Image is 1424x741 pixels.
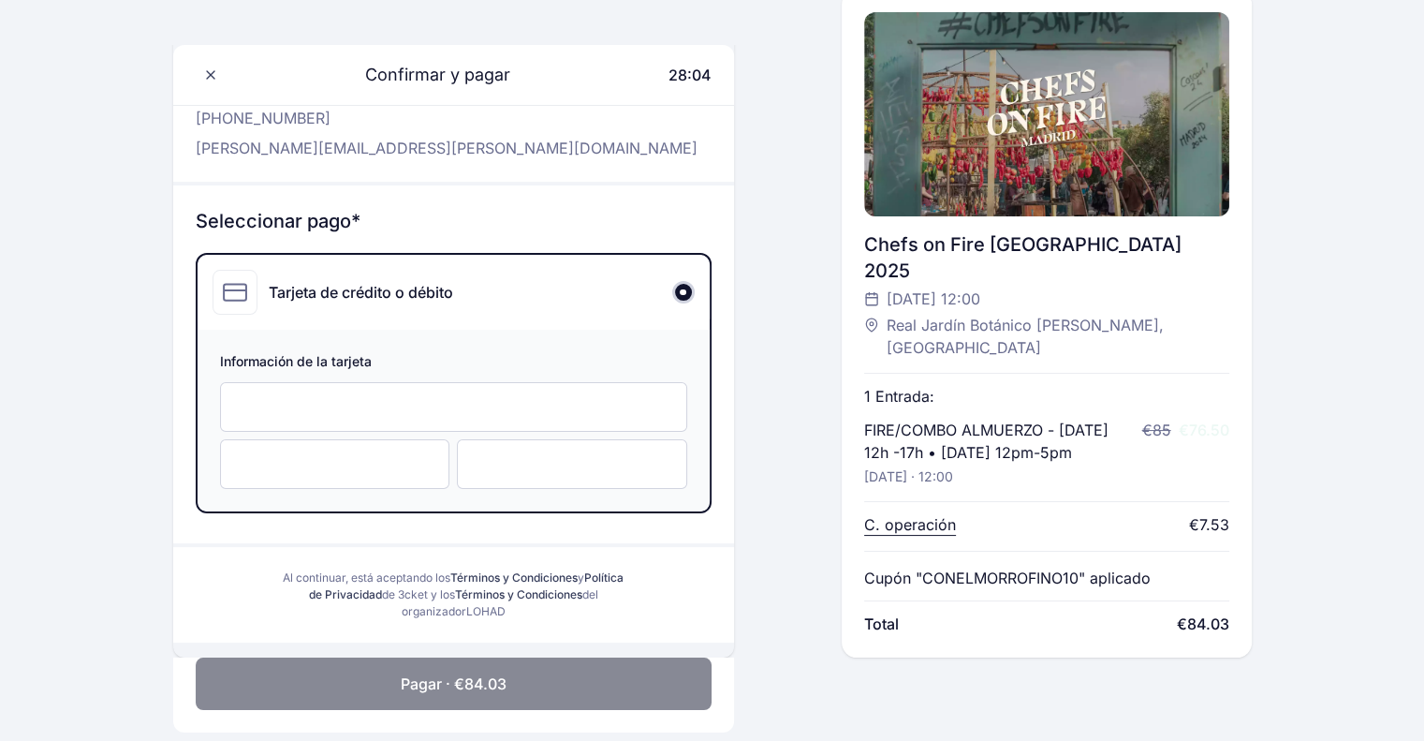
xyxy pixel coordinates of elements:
span: €84.03 [1177,613,1229,635]
p: C. operación [864,513,956,536]
span: 28:04 [668,66,712,84]
h3: Seleccionar pago* [196,208,712,234]
span: Real Jardín Botánico [PERSON_NAME], [GEOGRAPHIC_DATA] [887,314,1211,359]
a: Términos y Condiciones [455,587,582,601]
div: Al continuar, está aceptando los y de 3cket y los del organizador [278,570,629,620]
span: Información de la tarjeta [220,352,687,375]
span: Total [864,613,899,635]
span: €76.50 [1179,421,1229,439]
p: [DATE] · 12:00 [864,467,953,486]
button: Pagar · €84.03 [196,658,712,710]
div: €7.53 [1189,513,1229,536]
iframe: Secure card number input frame [240,398,668,416]
span: €85 [1142,421,1171,439]
div: Chefs on Fire [GEOGRAPHIC_DATA] 2025 [864,231,1229,284]
span: LOHAD [466,604,506,618]
p: [PERSON_NAME][EMAIL_ADDRESS][PERSON_NAME][DOMAIN_NAME] [196,137,697,159]
p: FIRE/COMBO ALMUERZO - [DATE] 12h -17h • [DATE] 12pm-5pm [864,419,1123,464]
iframe: Secure expiration date input frame [240,455,431,473]
span: Confirmar y pagar [343,62,510,88]
div: Tarjeta de crédito o débito [269,281,453,304]
p: [PHONE_NUMBER] [196,107,697,129]
span: [DATE] 12:00 [887,288,980,310]
p: 1 Entrada: [864,385,934,408]
iframe: Secure CVC input frame [477,455,668,473]
span: Pagar · €84.03 [401,673,506,695]
p: Cupón "CONELMORROFINO10" aplicado [864,567,1151,589]
a: Términos y Condiciones [450,571,578,585]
